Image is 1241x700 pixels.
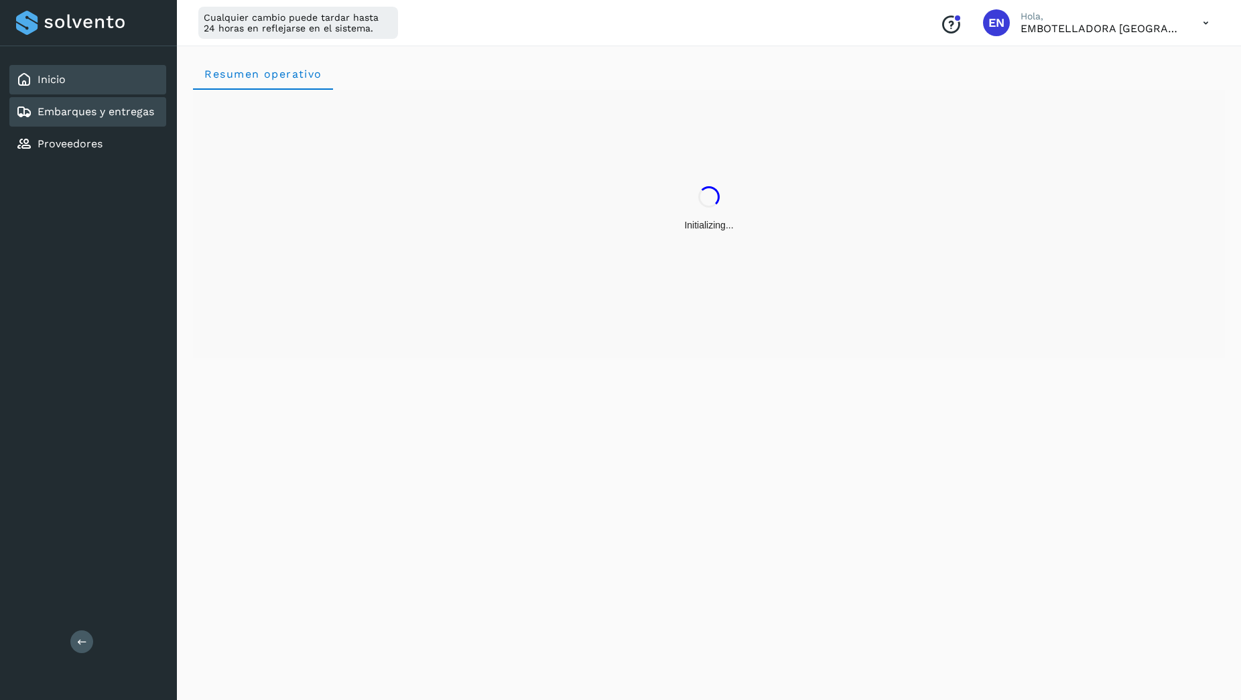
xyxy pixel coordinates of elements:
a: Proveedores [38,137,103,150]
div: Proveedores [9,129,166,159]
a: Inicio [38,73,66,86]
div: Cualquier cambio puede tardar hasta 24 horas en reflejarse en el sistema. [198,7,398,39]
div: Embarques y entregas [9,97,166,127]
span: Resumen operativo [204,68,322,80]
a: Embarques y entregas [38,105,154,118]
p: EMBOTELLADORA NIAGARA DE MEXICO [1021,22,1181,35]
div: Inicio [9,65,166,94]
p: Hola, [1021,11,1181,22]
